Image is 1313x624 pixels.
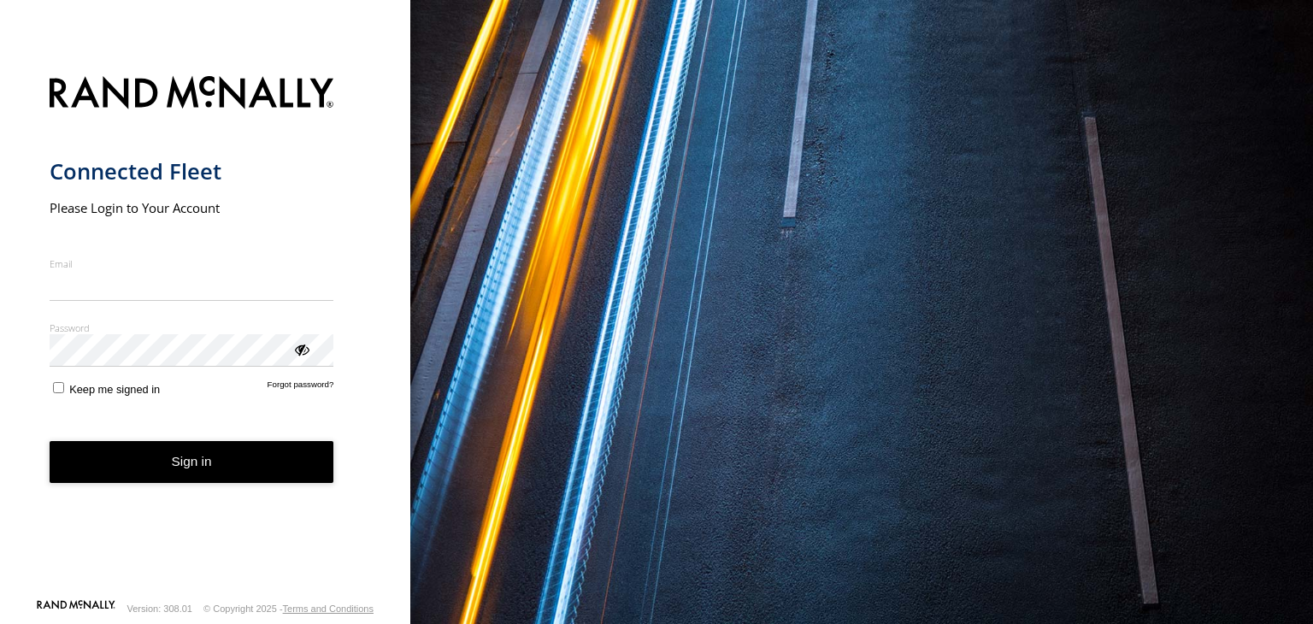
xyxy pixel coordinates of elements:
[50,73,334,116] img: Rand McNally
[203,603,374,614] div: © Copyright 2025 -
[283,603,374,614] a: Terms and Conditions
[268,380,334,396] a: Forgot password?
[50,199,334,216] h2: Please Login to Your Account
[69,383,160,396] span: Keep me signed in
[50,321,334,334] label: Password
[50,257,334,270] label: Email
[127,603,192,614] div: Version: 308.01
[37,600,115,617] a: Visit our Website
[50,441,334,483] button: Sign in
[50,157,334,185] h1: Connected Fleet
[53,382,64,393] input: Keep me signed in
[292,340,309,357] div: ViewPassword
[50,66,362,598] form: main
